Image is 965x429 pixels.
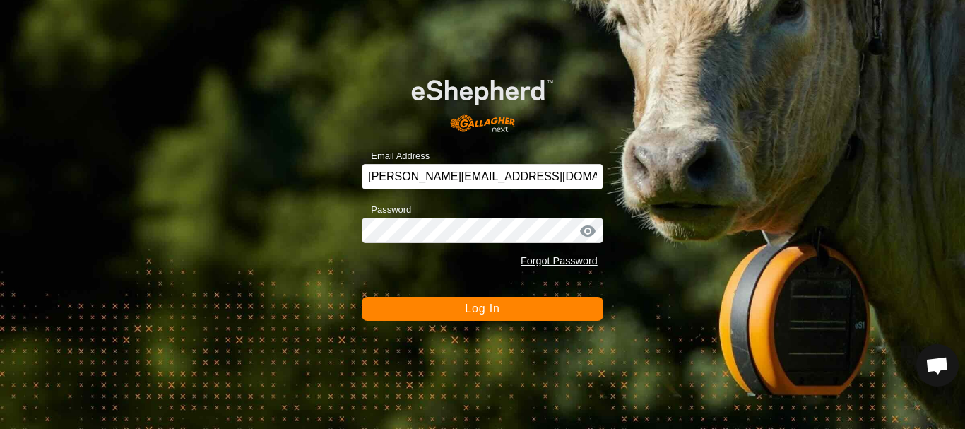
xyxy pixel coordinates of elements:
[465,302,499,315] span: Log In
[362,297,603,321] button: Log In
[386,59,579,141] img: E-shepherd Logo
[916,344,959,387] div: Open chat
[362,149,430,163] label: Email Address
[521,255,598,266] a: Forgot Password
[362,203,411,217] label: Password
[362,164,603,189] input: Email Address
